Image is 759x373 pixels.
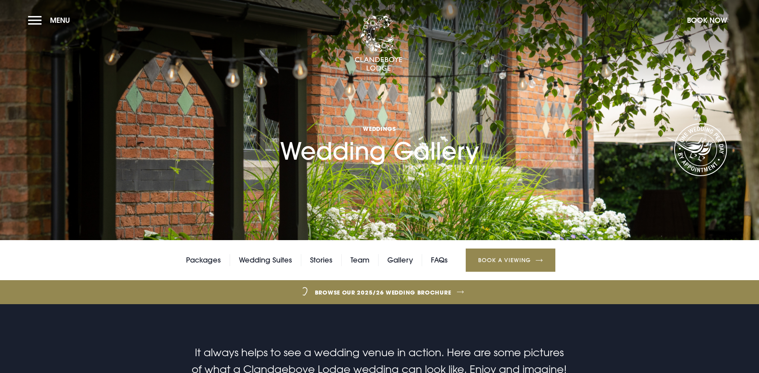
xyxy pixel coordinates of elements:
span: Weddings [280,125,479,132]
a: Wedding Suites [239,254,292,266]
a: FAQs [431,254,448,266]
a: Packages [186,254,221,266]
a: Team [350,254,369,266]
button: Book Now [683,12,731,29]
span: Menu [50,16,70,25]
h1: Wedding Gallery [280,79,479,165]
img: Clandeboye Lodge [354,16,403,72]
a: Stories [310,254,332,266]
a: Gallery [387,254,413,266]
button: Menu [28,12,74,29]
a: Book a Viewing [466,249,555,272]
